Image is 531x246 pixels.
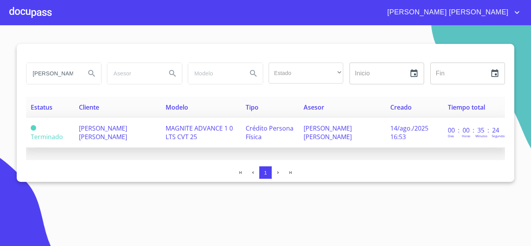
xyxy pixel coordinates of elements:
span: [PERSON_NAME] [PERSON_NAME] [381,6,512,19]
button: 1 [259,166,272,179]
button: account of current user [381,6,522,19]
span: Cliente [79,103,99,112]
span: Crédito Persona Física [246,124,293,141]
p: Dias [448,134,454,138]
p: Horas [462,134,470,138]
span: [PERSON_NAME] [PERSON_NAME] [304,124,352,141]
button: Search [82,64,101,83]
div: ​ [269,63,343,84]
span: Creado [390,103,412,112]
input: search [107,63,160,84]
span: Asesor [304,103,324,112]
span: Modelo [166,103,188,112]
span: MAGNITE ADVANCE 1 0 LTS CVT 25 [166,124,233,141]
p: 00 : 00 : 35 : 24 [448,126,500,134]
span: Tiempo total [448,103,485,112]
button: Search [163,64,182,83]
p: Minutos [475,134,487,138]
span: [PERSON_NAME] [PERSON_NAME] [79,124,127,141]
span: 14/ago./2025 16:53 [390,124,428,141]
span: Terminado [31,133,63,141]
p: Segundos [492,134,506,138]
span: Tipo [246,103,259,112]
span: 1 [264,170,267,176]
input: search [188,63,241,84]
input: search [26,63,79,84]
button: Search [244,64,263,83]
span: Estatus [31,103,52,112]
span: Terminado [31,125,36,131]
